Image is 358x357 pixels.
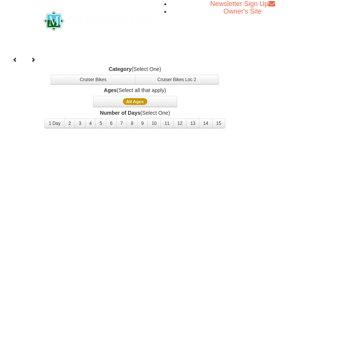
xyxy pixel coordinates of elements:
button: 10 [147,118,161,128]
strong: Category [109,66,132,72]
label: (Select all that apply) [8,86,262,94]
button: 7 [116,118,127,128]
button: 8 [127,118,138,128]
button: 2 [64,118,75,128]
button: 9 [137,118,148,128]
button: 15 [212,118,225,128]
button: All Ages [93,96,177,107]
button: 14 [199,118,212,128]
button: 6 [106,118,117,128]
label: (Select One) [8,65,262,73]
button: 11 [161,118,174,128]
button: 1 Day [44,118,64,128]
button: Cruiser Bikes Loc 2 [135,75,219,85]
button: 5 [95,118,106,128]
button: 3 [75,118,86,128]
label: (Select One) [8,109,262,117]
button: Cruiser Bikes [51,75,135,85]
button: 13 [186,118,199,128]
a: Owner's Site [223,8,262,15]
a: Massanutten Resort [43,11,150,29]
img: Massanutten Resort Logo [43,11,150,31]
strong: Number of Days [100,110,140,116]
span: All Ages [123,98,147,105]
button: 12 [173,118,187,128]
strong: Ages [104,87,117,93]
button: 4 [85,118,96,128]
